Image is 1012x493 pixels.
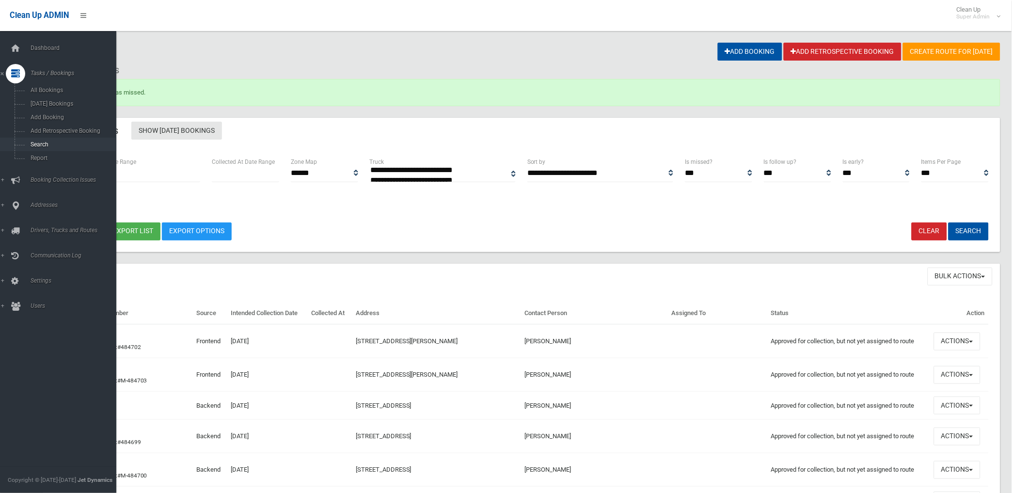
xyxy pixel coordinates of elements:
[767,420,930,453] td: Approved for collection, but not yet assigned to route
[356,432,411,440] a: [STREET_ADDRESS]
[307,302,352,325] th: Collected At
[668,302,767,325] th: Assigned To
[28,202,125,208] span: Addresses
[227,358,307,392] td: [DATE]
[227,453,307,487] td: [DATE]
[28,141,116,148] span: Search
[192,302,227,325] th: Source
[521,302,667,325] th: Contact Person
[10,11,69,20] span: Clean Up ADMIN
[784,43,901,61] a: Add Retrospective Booking
[903,43,1000,61] a: Create route for [DATE]
[934,333,980,350] button: Actions
[28,302,125,309] span: Users
[767,358,930,392] td: Approved for collection, but not yet assigned to route
[356,337,458,345] a: [STREET_ADDRESS][PERSON_NAME]
[934,461,980,479] button: Actions
[43,79,1000,106] div: Booking marked as missed.
[767,453,930,487] td: Approved for collection, but not yet assigned to route
[131,122,222,140] a: Show [DATE] Bookings
[79,302,192,325] th: Booking Number
[356,371,458,378] a: [STREET_ADDRESS][PERSON_NAME]
[521,420,667,453] td: [PERSON_NAME]
[117,472,147,479] a: #M-484700
[521,453,667,487] td: [PERSON_NAME]
[192,358,227,392] td: Frontend
[28,176,125,183] span: Booking Collection Issues
[78,477,112,483] strong: Jet Dynamics
[192,420,227,453] td: Backend
[767,392,930,420] td: Approved for collection, but not yet assigned to route
[28,252,125,259] span: Communication Log
[8,477,76,483] span: Copyright © [DATE]-[DATE]
[928,268,993,286] button: Bulk Actions
[356,466,411,473] a: [STREET_ADDRESS]
[934,366,980,384] button: Actions
[28,277,125,284] span: Settings
[521,392,667,420] td: [PERSON_NAME]
[957,13,990,20] small: Super Admin
[28,45,125,51] span: Dashboard
[28,127,116,134] span: Add Retrospective Booking
[28,100,116,107] span: [DATE] Bookings
[28,114,116,121] span: Add Booking
[28,155,116,161] span: Report
[934,428,980,445] button: Actions
[162,223,232,240] a: Export Options
[521,358,667,392] td: [PERSON_NAME]
[117,344,141,350] a: #484702
[192,453,227,487] td: Backend
[767,302,930,325] th: Status
[930,302,989,325] th: Action
[28,70,125,77] span: Tasks / Bookings
[28,227,125,234] span: Drivers, Trucks and Routes
[227,324,307,358] td: [DATE]
[227,420,307,453] td: [DATE]
[356,402,411,409] a: [STREET_ADDRESS]
[952,6,1000,20] span: Clean Up
[718,43,782,61] a: Add Booking
[352,302,521,325] th: Address
[192,324,227,358] td: Frontend
[192,392,227,420] td: Backend
[227,392,307,420] td: [DATE]
[949,223,989,240] button: Search
[227,302,307,325] th: Intended Collection Date
[117,439,141,445] a: #484699
[521,324,667,358] td: [PERSON_NAME]
[934,397,980,414] button: Actions
[106,223,160,240] button: Export list
[767,324,930,358] td: Approved for collection, but not yet assigned to route
[28,87,116,94] span: All Bookings
[370,157,384,167] label: Truck
[117,377,147,384] a: #M-484703
[912,223,947,240] a: Clear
